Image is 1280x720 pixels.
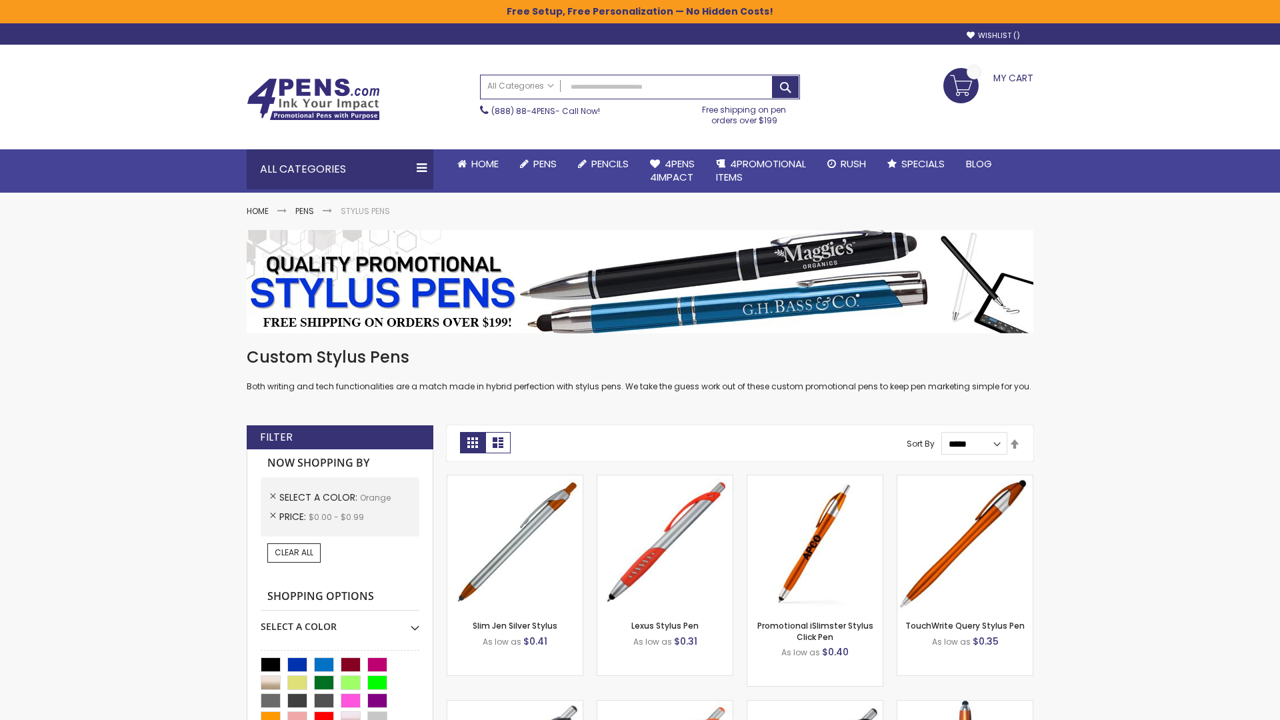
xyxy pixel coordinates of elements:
[279,510,309,523] span: Price
[897,475,1033,611] img: TouchWrite Query Stylus Pen-Orange
[781,647,820,658] span: As low as
[597,475,733,611] img: Lexus Stylus Pen-Orange
[633,636,672,647] span: As low as
[747,475,883,486] a: Promotional iSlimster Stylus Click Pen-Orange
[973,635,999,648] span: $0.35
[901,157,945,171] span: Specials
[877,149,955,179] a: Specials
[341,205,390,217] strong: Stylus Pens
[247,230,1033,333] img: Stylus Pens
[822,645,849,659] span: $0.40
[689,99,801,126] div: Free shipping on pen orders over $199
[650,157,695,184] span: 4Pens 4impact
[631,620,699,631] a: Lexus Stylus Pen
[447,475,583,611] img: Slim Jen Silver Stylus-Orange
[905,620,1025,631] a: TouchWrite Query Stylus Pen
[447,700,583,711] a: Boston Stylus Pen-Orange
[471,157,499,171] span: Home
[247,347,1033,368] h1: Custom Stylus Pens
[897,700,1033,711] a: TouchWrite Command Stylus Pen-Orange
[460,432,485,453] strong: Grid
[841,157,866,171] span: Rush
[360,492,391,503] span: Orange
[295,205,314,217] a: Pens
[509,149,567,179] a: Pens
[473,620,557,631] a: Slim Jen Silver Stylus
[817,149,877,179] a: Rush
[567,149,639,179] a: Pencils
[487,81,554,91] span: All Categories
[967,31,1020,41] a: Wishlist
[247,205,269,217] a: Home
[907,438,935,449] label: Sort By
[483,636,521,647] span: As low as
[491,105,555,117] a: (888) 88-4PENS
[447,475,583,486] a: Slim Jen Silver Stylus-Orange
[533,157,557,171] span: Pens
[309,511,364,523] span: $0.00 - $0.99
[747,700,883,711] a: Lexus Metallic Stylus Pen-Orange
[966,157,992,171] span: Blog
[247,78,380,121] img: 4Pens Custom Pens and Promotional Products
[747,475,883,611] img: Promotional iSlimster Stylus Click Pen-Orange
[261,449,419,477] strong: Now Shopping by
[932,636,971,647] span: As low as
[597,475,733,486] a: Lexus Stylus Pen-Orange
[247,347,1033,393] div: Both writing and tech functionalities are a match made in hybrid perfection with stylus pens. We ...
[639,149,705,193] a: 4Pens4impact
[591,157,629,171] span: Pencils
[955,149,1003,179] a: Blog
[447,149,509,179] a: Home
[523,635,547,648] span: $0.41
[261,583,419,611] strong: Shopping Options
[716,157,806,184] span: 4PROMOTIONAL ITEMS
[897,475,1033,486] a: TouchWrite Query Stylus Pen-Orange
[247,149,433,189] div: All Categories
[674,635,697,648] span: $0.31
[597,700,733,711] a: Boston Silver Stylus Pen-Orange
[491,105,600,117] span: - Call Now!
[757,620,873,642] a: Promotional iSlimster Stylus Click Pen
[705,149,817,193] a: 4PROMOTIONALITEMS
[260,430,293,445] strong: Filter
[279,491,360,504] span: Select A Color
[261,611,419,633] div: Select A Color
[275,547,313,558] span: Clear All
[481,75,561,97] a: All Categories
[267,543,321,562] a: Clear All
